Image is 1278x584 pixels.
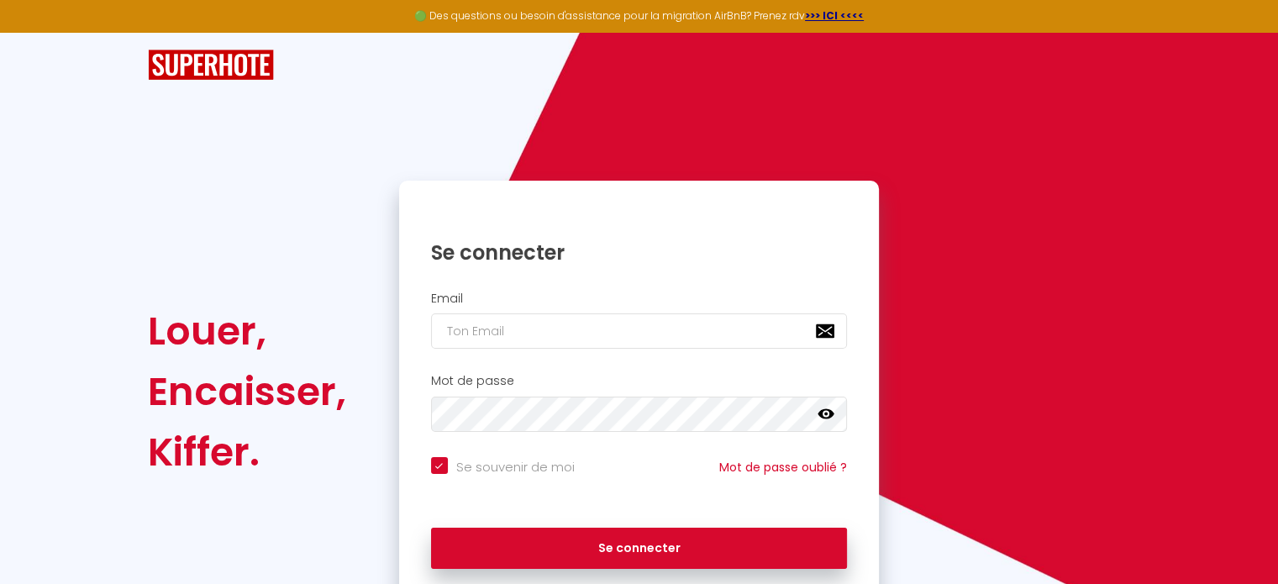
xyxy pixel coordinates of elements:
[431,374,848,388] h2: Mot de passe
[431,292,848,306] h2: Email
[431,528,848,570] button: Se connecter
[148,50,274,81] img: SuperHote logo
[148,301,346,361] div: Louer,
[148,422,346,482] div: Kiffer.
[431,313,848,349] input: Ton Email
[431,239,848,266] h1: Se connecter
[805,8,864,23] a: >>> ICI <<<<
[719,459,847,476] a: Mot de passe oublié ?
[148,361,346,422] div: Encaisser,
